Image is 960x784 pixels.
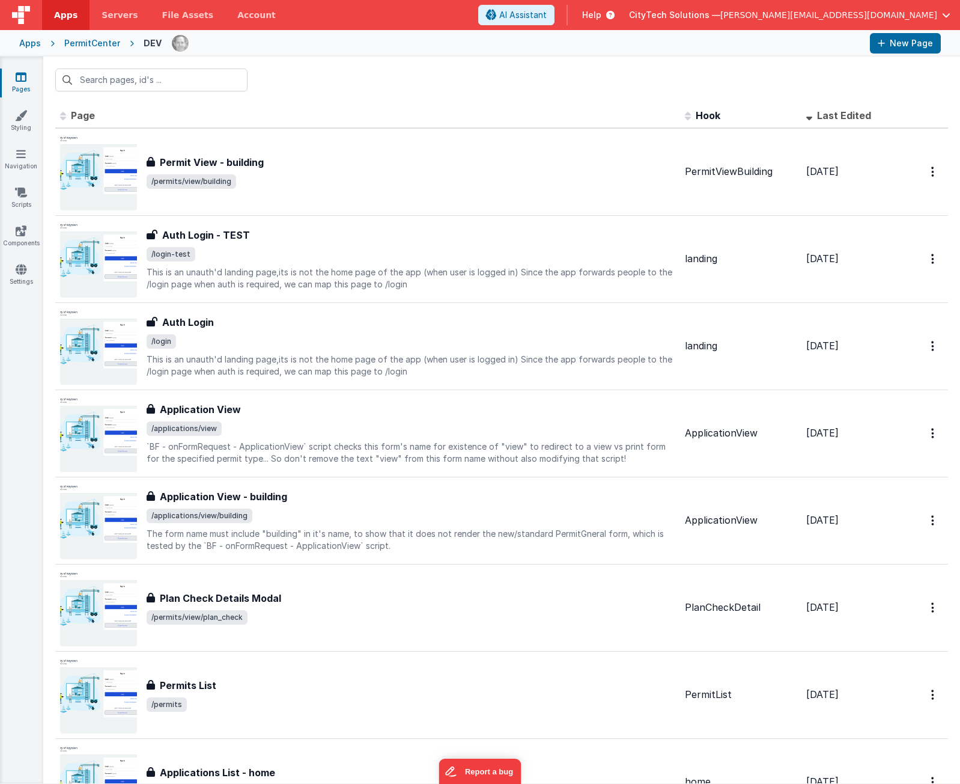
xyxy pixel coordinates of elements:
h3: Applications List - home [160,765,275,780]
div: ApplicationView [685,513,797,527]
span: [DATE] [806,601,839,613]
p: `BF - onFormRequest - ApplicationView` script checks this form's name for existence of "view" to ... [147,441,675,465]
span: Hook [696,109,720,121]
h3: Auth Login [162,315,214,329]
span: AI Assistant [499,9,547,21]
div: landing [685,252,797,266]
button: CityTech Solutions — [PERSON_NAME][EMAIL_ADDRESS][DOMAIN_NAME] [629,9,950,21]
div: landing [685,339,797,353]
h3: Permit View - building [160,155,264,170]
button: Options [924,595,943,620]
h3: Application View - building [160,489,287,504]
div: DEV [144,37,162,49]
h3: Auth Login - TEST [162,228,250,242]
button: Options [924,247,943,271]
span: [DATE] [806,688,839,700]
span: File Assets [162,9,214,21]
span: /applications/view [147,421,222,436]
h3: Permits List [160,678,216,693]
h3: Application View [160,402,241,417]
span: [DATE] [806,340,839,352]
div: PlanCheckDetail [685,601,797,614]
div: PermitList [685,688,797,702]
div: PermitCenter [64,37,120,49]
span: Page [71,109,95,121]
p: This is an unauth'd landing page,its is not the home page of the app (when user is logged in) Sin... [147,266,675,290]
h3: Plan Check Details Modal [160,591,281,605]
div: ApplicationView [685,426,797,440]
span: Help [582,9,601,21]
p: This is an unauth'd landing page,its is not the home page of the app (when user is logged in) Sin... [147,354,675,378]
span: [DATE] [806,165,839,177]
span: Servers [102,9,138,21]
p: The form name must include "building" in it's name, to show that it does not render the new/stand... [147,528,675,552]
button: Options [924,334,943,358]
span: /permits/view/plan_check [147,610,248,625]
span: [PERSON_NAME][EMAIL_ADDRESS][DOMAIN_NAME] [720,9,937,21]
span: Apps [54,9,77,21]
button: AI Assistant [478,5,554,25]
button: New Page [870,33,941,54]
span: Last Edited [817,109,871,121]
iframe: Marker.io feedback button [439,759,521,784]
button: Options [924,159,943,184]
span: CityTech Solutions — [629,9,720,21]
span: /login [147,334,176,349]
button: Options [924,421,943,446]
button: Options [924,682,943,707]
div: Apps [19,37,41,49]
span: [DATE] [806,427,839,439]
span: /permits [147,697,187,712]
span: /applications/view/building [147,509,252,523]
img: e92780d1901cbe7d843708aaaf5fdb33 [172,35,189,52]
button: Options [924,508,943,533]
div: PermitViewBuilding [685,165,797,179]
span: [DATE] [806,253,839,265]
span: /permits/view/building [147,174,236,189]
span: /login-test [147,247,195,262]
span: [DATE] [806,514,839,526]
input: Search pages, id's ... [55,69,248,91]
